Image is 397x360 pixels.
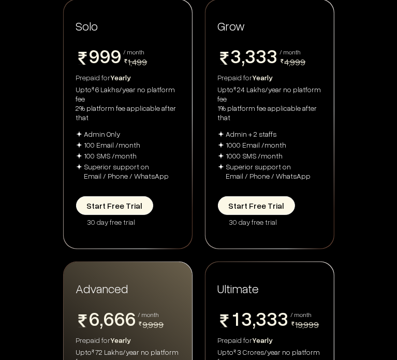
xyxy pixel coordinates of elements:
img: pricing-rupee [138,322,142,326]
span: 4 [278,328,289,348]
div: Upto 24 Lakhs/year no platform fee 1% platform fee applicable after that [218,85,321,122]
span: 9,999 [143,319,164,330]
span: 6 [125,308,136,328]
span: 4 [256,65,267,85]
sup: ₹ [92,348,95,354]
span: , [253,308,256,333]
div: 100 SMS /month [84,151,137,161]
span: 6 [114,308,125,328]
div: Superior support on Email / Phone / WhatsApp [84,162,169,181]
div: Superior support on Email / Phone / WhatsApp [226,162,311,181]
img: img [76,164,82,170]
span: Solo [76,18,98,33]
div: Upto 6 Lakhs/year no platform fee 2% platform fee applicable after that [76,85,180,122]
span: 7 [114,328,125,348]
div: Prepaid for [218,336,321,345]
div: Prepaid for [76,73,180,82]
span: 3 [242,308,253,328]
span: 4,999 [285,56,306,67]
div: 30 day free trial [229,218,321,227]
span: Grow [218,18,245,33]
div: / month [291,312,319,318]
img: img [218,153,224,159]
img: img [218,142,224,148]
span: 19,999 [296,319,319,330]
span: 3 [278,308,289,328]
span: Yearly [253,73,273,82]
span: 3 [256,46,267,65]
sup: ₹ [234,85,237,92]
span: , [100,308,104,333]
img: img [76,131,82,137]
div: / month [124,49,148,55]
span: 4 [231,65,242,85]
div: Admin + 2 staffs [226,129,277,139]
span: Ultimate [218,280,259,296]
span: 3 [267,46,278,65]
img: pricing-rupee [76,314,89,327]
div: Admin Only [84,129,121,139]
span: 3 [231,46,242,65]
span: Yearly [111,336,131,344]
span: 6 [104,308,114,328]
img: img [76,142,82,148]
span: 4 [267,65,278,85]
span: , [242,46,245,70]
span: 7 [125,328,136,348]
span: Advanced [76,280,128,296]
img: img [218,164,224,170]
span: Yearly [111,73,131,82]
span: 4 [245,65,256,85]
img: pricing-rupee [280,59,284,63]
img: pricing-rupee [124,59,128,63]
div: / month [280,49,306,55]
img: pricing-rupee [218,314,231,327]
span: 2 [231,328,242,348]
span: 9 [100,46,111,65]
span: 9 [89,46,100,65]
sup: ₹ [234,348,237,354]
span: 3 [256,308,267,328]
span: 9 [111,46,122,65]
span: 3 [267,308,278,328]
img: pricing-rupee [218,52,231,65]
img: pricing-rupee [291,322,295,326]
div: 1000 SMS /month [226,151,283,161]
img: img [76,153,82,159]
span: 4 [242,328,253,348]
div: / month [138,312,164,318]
img: pricing-rupee [76,52,89,65]
span: 3 [245,46,256,65]
span: 7 [104,328,114,348]
span: 4 [256,328,267,348]
div: Prepaid for [76,336,180,345]
sup: ₹ [92,85,95,92]
img: img [218,131,224,137]
span: 7 [89,328,100,348]
div: 30 day free trial [87,218,180,227]
span: Yearly [253,336,273,344]
span: 1,499 [128,56,148,67]
div: 1000 Email /month [226,140,287,150]
span: 4 [267,328,278,348]
button: Start Free Trial [218,196,295,215]
span: 6 [89,308,100,328]
button: Start Free Trial [76,196,153,215]
span: 1 [231,308,242,328]
div: Prepaid for [218,73,321,82]
div: 100 Email /month [84,140,141,150]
